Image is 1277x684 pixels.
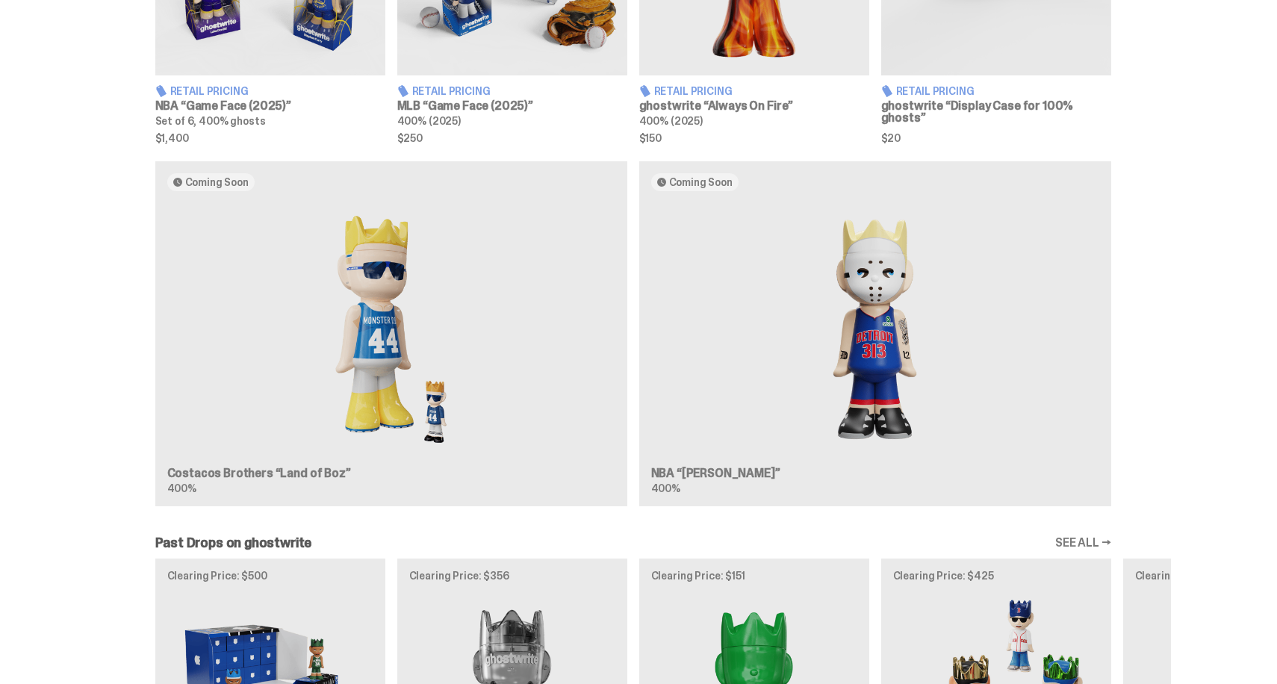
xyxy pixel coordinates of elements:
img: Eminem [651,203,1099,456]
p: Clearing Price: $356 [409,570,615,581]
h3: ghostwrite “Display Case for 100% ghosts” [881,100,1111,124]
h3: NBA “[PERSON_NAME]” [651,467,1099,479]
span: 400% (2025) [397,114,461,128]
p: Clearing Price: $500 [167,570,373,581]
h3: Costacos Brothers “Land of Boz” [167,467,615,479]
h3: ghostwrite “Always On Fire” [639,100,869,112]
span: 400% [167,482,196,495]
img: Land of Boz [167,203,615,456]
span: 400% (2025) [639,114,703,128]
span: Set of 6, 400% ghosts [155,114,266,128]
span: $20 [881,133,1111,143]
span: Retail Pricing [412,86,491,96]
span: $1,400 [155,133,385,143]
span: Retail Pricing [896,86,975,96]
span: 400% [651,482,680,495]
span: $250 [397,133,627,143]
span: $150 [639,133,869,143]
h3: NBA “Game Face (2025)” [155,100,385,112]
p: Clearing Price: $425 [893,570,1099,581]
span: Retail Pricing [654,86,733,96]
a: SEE ALL → [1055,537,1111,549]
h3: MLB “Game Face (2025)” [397,100,627,112]
span: Coming Soon [185,176,249,188]
span: Coming Soon [669,176,733,188]
p: Clearing Price: $151 [651,570,857,581]
h2: Past Drops on ghostwrite [155,536,312,550]
span: Retail Pricing [170,86,249,96]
